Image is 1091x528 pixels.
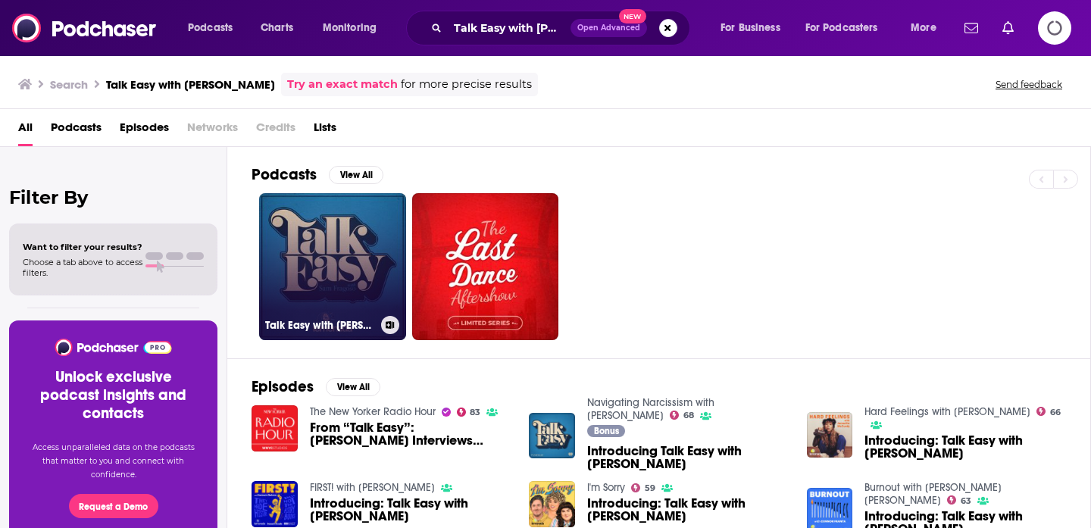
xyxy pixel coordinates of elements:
[470,409,480,416] span: 83
[310,421,511,447] span: From “Talk Easy”: [PERSON_NAME] Interviews [PERSON_NAME]
[106,77,275,92] h3: Talk Easy with [PERSON_NAME]
[1038,11,1071,45] span: Logging in
[900,16,955,40] button: open menu
[329,166,383,184] button: View All
[457,408,481,417] a: 83
[27,368,199,423] h3: Unlock exclusive podcast insights and contacts
[587,497,789,523] a: Introducing: Talk Easy with Sam Fragoso
[265,319,375,332] h3: Talk Easy with [PERSON_NAME]
[529,481,575,527] img: Introducing: Talk Easy with Sam Fragoso
[23,257,142,278] span: Choose a tab above to access filters.
[796,16,900,40] button: open menu
[50,77,88,92] h3: Search
[256,115,295,146] span: Credits
[864,405,1030,418] a: Hard Feelings with Jennette McCurdy
[177,16,252,40] button: open menu
[251,16,302,40] a: Charts
[310,497,511,523] span: Introducing: Talk Easy with [PERSON_NAME]
[310,405,436,418] a: The New Yorker Radio Hour
[911,17,936,39] span: More
[187,115,238,146] span: Networks
[864,434,1066,460] a: Introducing: Talk Easy with Sam Fragoso
[947,495,971,505] a: 63
[252,165,383,184] a: PodcastsView All
[401,76,532,93] span: for more precise results
[721,17,780,39] span: For Business
[259,193,406,340] a: Talk Easy with [PERSON_NAME]
[261,17,293,39] span: Charts
[529,413,575,459] img: Introducing Talk Easy with Sam Fragoso
[807,412,853,458] img: Introducing: Talk Easy with Sam Fragoso
[710,16,799,40] button: open menu
[1036,407,1061,416] a: 66
[69,494,158,518] button: Request a Demo
[51,115,102,146] a: Podcasts
[18,115,33,146] a: All
[571,19,647,37] button: Open AdvancedNew
[326,378,380,396] button: View All
[631,483,655,492] a: 59
[448,16,571,40] input: Search podcasts, credits, & more...
[991,78,1067,91] button: Send feedback
[12,14,158,42] img: Podchaser - Follow, Share and Rate Podcasts
[252,405,298,451] img: From “Talk Easy”: Sam Fragoso Interviews David Remnick
[587,497,789,523] span: Introducing: Talk Easy with [PERSON_NAME]
[587,481,625,494] a: I'm Sorry
[958,15,984,41] a: Show notifications dropdown
[420,11,705,45] div: Search podcasts, credits, & more...
[310,497,511,523] a: Introducing: Talk Easy with Sam Fragoso
[54,339,173,356] img: Podchaser - Follow, Share and Rate Podcasts
[9,186,217,208] h2: Filter By
[587,445,789,470] span: Introducing Talk Easy with [PERSON_NAME]
[27,441,199,482] p: Access unparalleled data on the podcasts that matter to you and connect with confidence.
[1050,409,1061,416] span: 66
[805,17,878,39] span: For Podcasters
[670,411,694,420] a: 68
[645,485,655,492] span: 59
[314,115,336,146] a: Lists
[577,24,640,32] span: Open Advanced
[312,16,396,40] button: open menu
[587,396,714,422] a: Navigating Narcissism with Dr. Ramani
[252,481,298,527] img: Introducing: Talk Easy with Sam Fragoso
[683,412,694,419] span: 68
[619,9,646,23] span: New
[996,15,1020,41] a: Show notifications dropdown
[961,498,971,505] span: 63
[252,165,317,184] h2: Podcasts
[310,481,435,494] a: FIRST! with Kareem Rahma
[587,445,789,470] a: Introducing Talk Easy with Sam Fragoso
[323,17,377,39] span: Monitoring
[287,76,398,93] a: Try an exact match
[23,242,142,252] span: Want to filter your results?
[252,377,380,396] a: EpisodesView All
[310,421,511,447] a: From “Talk Easy”: Sam Fragoso Interviews David Remnick
[594,426,619,436] span: Bonus
[252,377,314,396] h2: Episodes
[864,481,1002,507] a: Burnout with Connor Franta
[188,17,233,39] span: Podcasts
[864,434,1066,460] span: Introducing: Talk Easy with [PERSON_NAME]
[120,115,169,146] a: Episodes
